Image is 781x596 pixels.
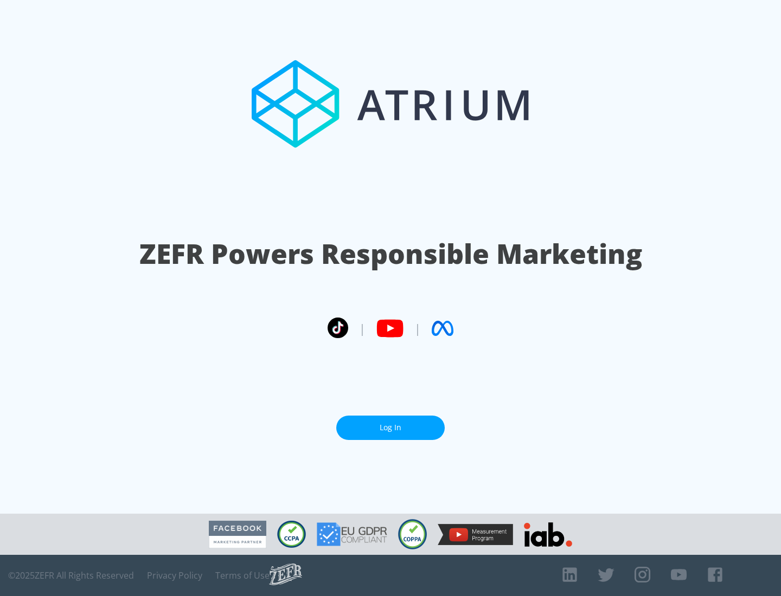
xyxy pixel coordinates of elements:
h1: ZEFR Powers Responsible Marketing [139,235,642,273]
a: Privacy Policy [147,570,202,581]
span: | [359,320,366,336]
img: Facebook Marketing Partner [209,521,266,548]
span: | [414,320,421,336]
span: © 2025 ZEFR All Rights Reserved [8,570,134,581]
img: COPPA Compliant [398,519,427,549]
img: YouTube Measurement Program [438,524,513,545]
a: Log In [336,416,445,440]
img: IAB [524,522,572,547]
img: CCPA Compliant [277,521,306,548]
a: Terms of Use [215,570,270,581]
img: GDPR Compliant [317,522,387,546]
